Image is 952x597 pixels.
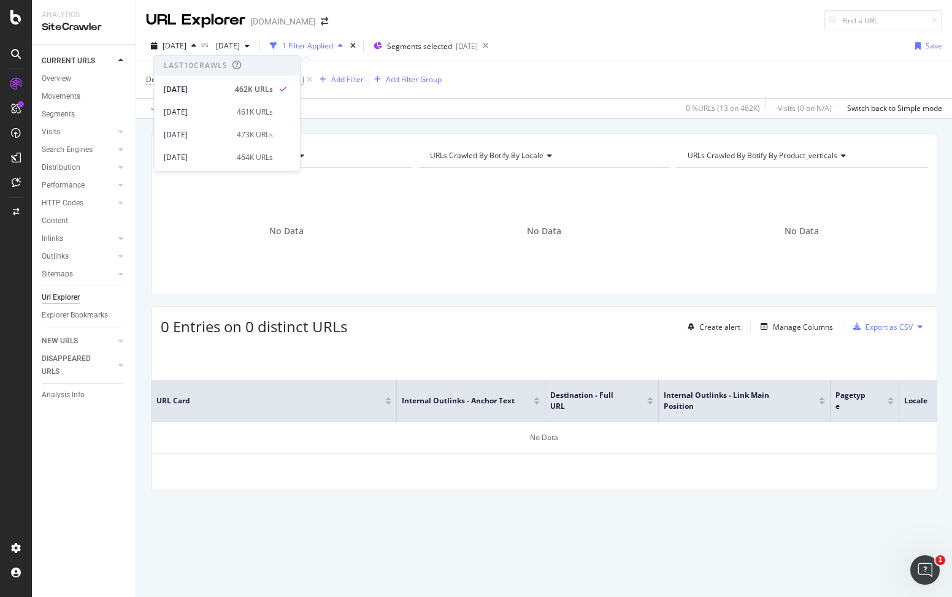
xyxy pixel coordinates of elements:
span: 0 Entries on 0 distinct URLs [161,316,347,337]
div: [DOMAIN_NAME] [250,15,316,28]
span: URLs Crawled By Botify By product_verticals [688,150,837,161]
div: Visits [42,126,60,139]
div: Explorer Bookmarks [42,309,108,322]
a: Content [42,215,127,227]
span: URLs Crawled By Botify By locale [430,150,543,161]
span: Destination - Full URL [550,390,629,412]
span: 2025 Sep. 7th [211,40,240,51]
h4: URLs Crawled By Botify By locale [428,146,659,165]
button: Add Filter [315,72,364,87]
span: vs [201,39,211,50]
div: Add Filter Group [386,74,442,85]
div: Performance [42,179,85,192]
div: URL Explorer [146,10,245,31]
button: [DATE] [146,36,201,56]
span: Internal Outlinks - Anchor Text [402,395,515,406]
a: DISAPPEARED URLS [42,352,115,378]
button: 1 Filter Applied [265,36,348,56]
div: Search Engines [42,143,93,156]
a: Movements [42,90,127,103]
div: Content [42,215,68,227]
span: Segments selected [387,41,452,51]
button: Save [910,36,942,56]
div: 462K URLs [235,84,273,95]
div: [DATE] [164,107,229,118]
a: Sitemaps [42,268,115,281]
span: URL Card [156,395,382,406]
div: [DATE] [456,41,478,51]
div: [DATE] [164,129,229,140]
input: Find a URL [824,10,942,31]
iframe: Intercom live chat [910,555,940,585]
div: Sitemaps [42,268,73,281]
span: Internal Outlinks - Link Main Position [664,390,800,412]
button: Apply [146,99,182,118]
button: [DATE] [211,36,255,56]
div: DISAPPEARED URLS [42,352,104,378]
button: Create alert [683,317,740,337]
div: NEW URLS [42,335,78,348]
div: [DATE] [164,84,228,95]
div: 473K URLs [237,129,273,140]
div: Segments [42,108,75,121]
button: Add Filter Group [369,72,442,87]
div: [DATE] [164,152,229,163]
a: NEW URLS [42,335,115,348]
a: Explorer Bookmarks [42,309,127,322]
span: locale [904,395,927,406]
div: HTTP Codes [42,197,83,210]
button: Export as CSV [848,317,913,337]
a: Distribution [42,161,115,174]
div: Url Explorer [42,291,80,304]
span: Destination - Full URL [146,74,218,85]
a: Inlinks [42,232,115,245]
a: Visits [42,126,115,139]
a: Url Explorer [42,291,127,304]
div: Add Filter [331,74,364,85]
button: Switch back to Simple mode [842,99,942,118]
div: Distribution [42,161,80,174]
a: Performance [42,179,115,192]
div: Outlinks [42,250,69,263]
a: Search Engines [42,143,115,156]
a: Segments [42,108,127,121]
div: Last 10 Crawls [164,61,228,71]
div: No Data [152,422,937,454]
div: Inlinks [42,232,63,245]
div: Export as CSV [866,322,913,332]
div: Analytics [42,10,126,20]
a: Overview [42,72,127,85]
div: 1 Filter Applied [282,40,333,51]
span: 2025 Sep. 28th [163,40,186,51]
a: Analysis Info [42,389,127,401]
div: 464K URLs [237,152,273,163]
span: No Data [269,225,304,237]
div: Movements [42,90,80,103]
div: SiteCrawler [42,20,126,34]
div: times [348,40,358,52]
a: CURRENT URLS [42,55,115,67]
div: Save [926,40,942,51]
button: Manage Columns [756,319,833,334]
div: arrow-right-arrow-left [321,17,328,26]
div: 0 % URLs ( 13 on 462K ) [686,103,760,113]
span: No Data [527,225,561,237]
div: Analysis Info [42,389,85,401]
a: Outlinks [42,250,115,263]
button: Segments selected[DATE] [369,36,478,56]
div: CURRENT URLS [42,55,95,67]
div: Create alert [699,322,740,332]
div: Manage Columns [773,322,833,332]
a: HTTP Codes [42,197,115,210]
span: 1 [935,555,945,565]
div: Switch back to Simple mode [847,103,942,113]
div: - Visits ( 0 on N/A ) [775,103,832,113]
h4: URLs Crawled By Botify By product_verticals [685,146,916,165]
span: No Data [785,225,819,237]
span: pagetype [835,390,869,412]
div: 461K URLs [237,107,273,118]
div: Overview [42,72,71,85]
